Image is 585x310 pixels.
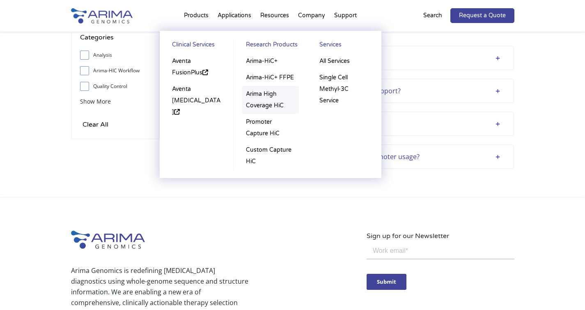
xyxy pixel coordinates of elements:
a: Request a Quote [450,8,514,23]
img: Arima-Genomics-logo [71,231,145,249]
img: Arima-Genomics-logo [71,8,133,23]
span: Show More [80,97,111,105]
a: Aventa FusionPlus [168,53,225,81]
label: Analysis [80,49,151,61]
a: Custom Capture HiC [242,142,299,170]
a: Services [315,39,373,53]
a: Single Cell Methyl-3C Service [315,69,373,109]
a: Arima-HiC+ FFPE [242,69,299,86]
p: Search [423,10,442,21]
iframe: Form 0 [367,241,514,304]
a: Promoter Capture HiC [242,114,299,142]
a: Research Products [242,39,299,53]
h4: Categories [80,32,151,49]
a: Clinical Services [168,39,225,53]
p: Sign up for our Newsletter [367,231,514,241]
input: Clear All [80,119,111,130]
a: All Services [315,53,373,69]
label: Arima-HIC Workflow [80,65,151,77]
a: Arima High Coverage HiC [242,86,299,114]
a: Arima-HiC+ [242,53,299,69]
label: Quality Control [80,80,151,93]
a: Aventa [MEDICAL_DATA] [168,81,225,120]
